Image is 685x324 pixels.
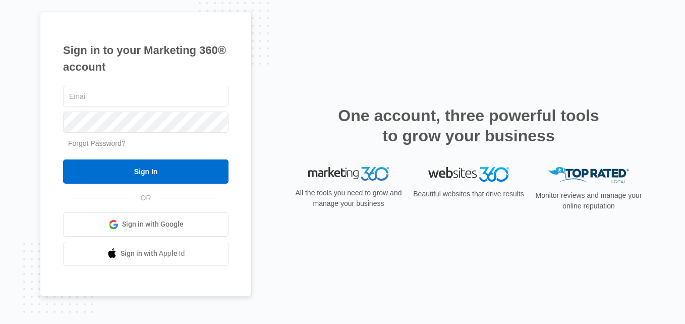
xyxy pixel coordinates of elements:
[63,86,229,107] input: Email
[428,167,509,182] img: Websites 360
[63,42,229,75] h1: Sign in to your Marketing 360® account
[412,189,525,199] p: Beautiful websites that drive results
[63,212,229,237] a: Sign in with Google
[134,193,158,203] span: OR
[68,139,126,147] a: Forgot Password?
[308,167,389,181] img: Marketing 360
[63,242,229,266] a: Sign in with Apple Id
[548,167,629,184] img: Top Rated Local
[335,105,602,146] h2: One account, three powerful tools to grow your business
[63,159,229,184] input: Sign In
[292,188,405,209] p: All the tools you need to grow and manage your business
[122,219,184,230] span: Sign in with Google
[532,190,645,211] p: Monitor reviews and manage your online reputation
[121,248,185,259] span: Sign in with Apple Id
